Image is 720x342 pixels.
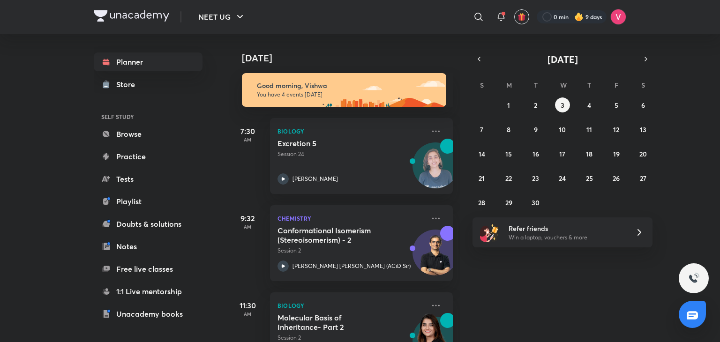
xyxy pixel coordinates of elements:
button: avatar [514,9,529,24]
button: September 18, 2025 [582,146,597,161]
button: September 22, 2025 [501,171,516,186]
h5: 7:30 [229,126,266,137]
p: Session 24 [277,150,425,158]
button: [DATE] [486,52,639,66]
abbr: September 29, 2025 [505,198,512,207]
h5: Excretion 5 [277,139,394,148]
div: Store [116,79,141,90]
img: Avatar [413,235,458,280]
abbr: September 22, 2025 [505,174,512,183]
a: Unacademy books [94,305,202,323]
button: September 1, 2025 [501,97,516,112]
abbr: September 13, 2025 [640,125,646,134]
abbr: September 17, 2025 [559,149,565,158]
button: September 3, 2025 [555,97,570,112]
a: Tests [94,170,202,188]
a: Store [94,75,202,94]
a: Playlist [94,192,202,211]
button: September 21, 2025 [474,171,489,186]
p: Session 2 [277,246,425,255]
abbr: September 2, 2025 [534,101,537,110]
button: September 23, 2025 [528,171,543,186]
abbr: September 15, 2025 [505,149,512,158]
abbr: September 23, 2025 [532,174,539,183]
button: September 24, 2025 [555,171,570,186]
h5: 11:30 [229,300,266,311]
span: [DATE] [547,53,578,66]
button: September 26, 2025 [609,171,624,186]
abbr: September 8, 2025 [507,125,510,134]
p: Biology [277,300,425,311]
a: Notes [94,237,202,256]
img: avatar [517,13,526,21]
abbr: September 6, 2025 [641,101,645,110]
h5: Conformational Isomerism (Stereoisomerism) - 2 [277,226,394,245]
abbr: September 1, 2025 [507,101,510,110]
a: Planner [94,52,202,71]
abbr: September 28, 2025 [478,198,485,207]
a: 1:1 Live mentorship [94,282,202,301]
abbr: September 24, 2025 [559,174,566,183]
button: September 30, 2025 [528,195,543,210]
abbr: Friday [615,81,618,89]
abbr: Saturday [641,81,645,89]
p: Chemistry [277,213,425,224]
abbr: September 12, 2025 [613,125,619,134]
a: Company Logo [94,10,169,24]
abbr: September 7, 2025 [480,125,483,134]
img: referral [480,223,499,242]
button: September 8, 2025 [501,122,516,137]
button: September 11, 2025 [582,122,597,137]
p: AM [229,137,266,142]
abbr: Thursday [587,81,591,89]
button: NEET UG [193,7,251,26]
p: Win a laptop, vouchers & more [509,233,624,242]
h4: [DATE] [242,52,462,64]
p: AM [229,311,266,317]
img: streak [574,12,584,22]
img: Avatar [413,148,458,193]
abbr: September 9, 2025 [534,125,538,134]
abbr: September 14, 2025 [479,149,485,158]
h5: 9:32 [229,213,266,224]
button: September 29, 2025 [501,195,516,210]
abbr: September 20, 2025 [639,149,647,158]
button: September 20, 2025 [636,146,651,161]
abbr: Sunday [480,81,484,89]
button: September 27, 2025 [636,171,651,186]
abbr: September 19, 2025 [613,149,620,158]
button: September 7, 2025 [474,122,489,137]
abbr: September 27, 2025 [640,174,646,183]
abbr: September 4, 2025 [587,101,591,110]
img: ttu [688,273,699,284]
abbr: September 25, 2025 [586,174,593,183]
button: September 4, 2025 [582,97,597,112]
button: September 5, 2025 [609,97,624,112]
abbr: September 18, 2025 [586,149,592,158]
img: morning [242,73,446,107]
button: September 28, 2025 [474,195,489,210]
abbr: September 16, 2025 [532,149,539,158]
button: September 16, 2025 [528,146,543,161]
img: Vishwa Desai [610,9,626,25]
button: September 10, 2025 [555,122,570,137]
abbr: Tuesday [534,81,538,89]
button: September 25, 2025 [582,171,597,186]
button: September 15, 2025 [501,146,516,161]
a: Free live classes [94,260,202,278]
button: September 9, 2025 [528,122,543,137]
button: September 17, 2025 [555,146,570,161]
abbr: September 3, 2025 [561,101,564,110]
button: September 19, 2025 [609,146,624,161]
abbr: September 30, 2025 [532,198,540,207]
h6: Refer friends [509,223,624,233]
button: September 14, 2025 [474,146,489,161]
p: You have 4 events [DATE] [257,91,438,98]
abbr: September 10, 2025 [559,125,566,134]
button: September 12, 2025 [609,122,624,137]
h5: Molecular Basis of Inheritance- Part 2 [277,313,394,332]
abbr: Monday [506,81,512,89]
p: Biology [277,126,425,137]
h6: Good morning, Vishwa [257,82,438,90]
p: [PERSON_NAME] [292,175,338,183]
